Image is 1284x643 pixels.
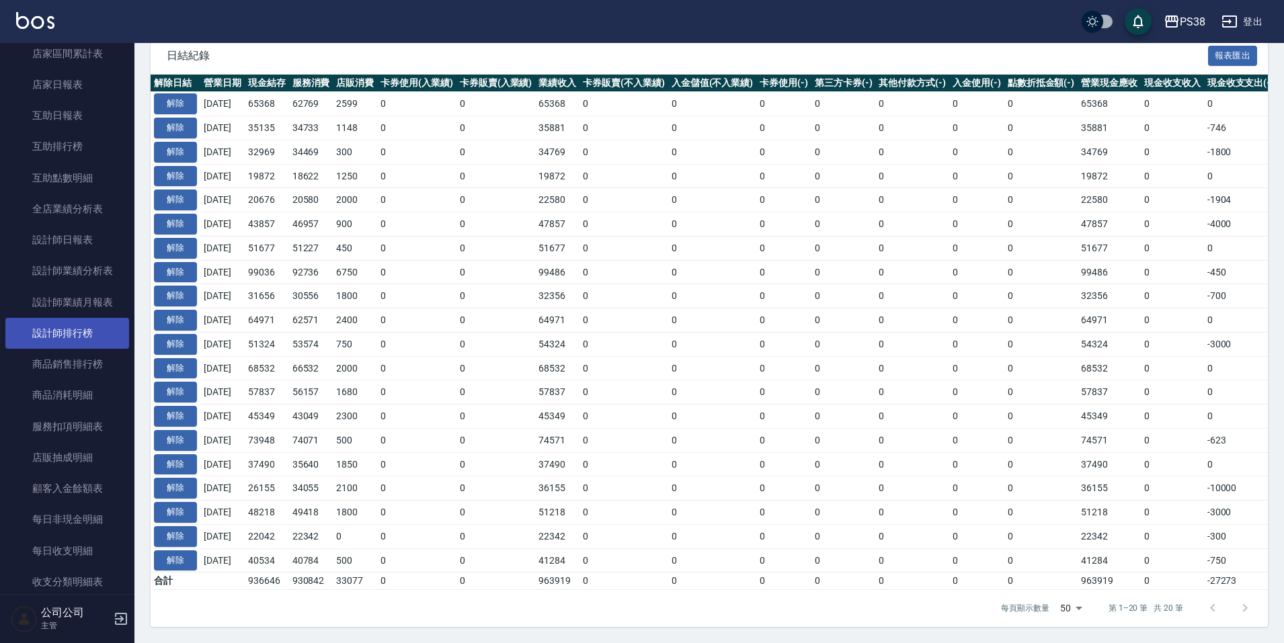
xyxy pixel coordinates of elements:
[756,212,811,237] td: 0
[1078,140,1141,164] td: 34769
[535,332,579,356] td: 54324
[1078,308,1141,333] td: 64971
[535,260,579,284] td: 99486
[1141,75,1204,92] th: 現金收支收入
[579,380,668,404] td: 0
[875,284,949,308] td: 0
[535,308,579,333] td: 64971
[5,163,129,194] a: 互助點數明細
[333,284,377,308] td: 1800
[668,356,757,380] td: 0
[668,332,757,356] td: 0
[333,212,377,237] td: 900
[1004,116,1078,140] td: 0
[1004,356,1078,380] td: 0
[377,356,456,380] td: 0
[579,75,668,92] th: 卡券販賣(不入業績)
[289,404,333,429] td: 43049
[333,164,377,188] td: 1250
[41,606,110,619] h5: 公司公司
[756,140,811,164] td: 0
[756,308,811,333] td: 0
[949,116,1004,140] td: 0
[200,260,245,284] td: [DATE]
[949,75,1004,92] th: 入金使用(-)
[949,380,1004,404] td: 0
[289,260,333,284] td: 92736
[875,140,949,164] td: 0
[456,260,536,284] td: 0
[41,619,110,632] p: 主管
[535,212,579,237] td: 47857
[1004,236,1078,260] td: 0
[333,260,377,284] td: 6750
[333,404,377,429] td: 2300
[1180,13,1205,30] div: PS38
[456,332,536,356] td: 0
[377,212,456,237] td: 0
[579,116,668,140] td: 0
[1141,332,1204,356] td: 0
[245,404,289,429] td: 45349
[456,188,536,212] td: 0
[756,284,811,308] td: 0
[1208,46,1258,67] button: 報表匯出
[756,164,811,188] td: 0
[456,404,536,429] td: 0
[811,356,876,380] td: 0
[579,92,668,116] td: 0
[16,12,54,29] img: Logo
[5,380,129,411] a: 商品消耗明細
[456,356,536,380] td: 0
[154,118,197,138] button: 解除
[535,140,579,164] td: 34769
[1204,75,1278,92] th: 現金收支支出(-)
[811,164,876,188] td: 0
[377,92,456,116] td: 0
[245,140,289,164] td: 32969
[245,236,289,260] td: 51677
[154,93,197,114] button: 解除
[811,404,876,429] td: 0
[245,212,289,237] td: 43857
[456,164,536,188] td: 0
[5,194,129,224] a: 全店業績分析表
[5,131,129,162] a: 互助排行榜
[579,284,668,308] td: 0
[1078,332,1141,356] td: 54324
[875,212,949,237] td: 0
[579,188,668,212] td: 0
[5,442,129,473] a: 店販抽成明細
[154,478,197,499] button: 解除
[1078,356,1141,380] td: 68532
[668,140,757,164] td: 0
[949,212,1004,237] td: 0
[5,411,129,442] a: 服務扣項明細表
[535,404,579,429] td: 45349
[1004,75,1078,92] th: 點數折抵金額(-)
[1004,140,1078,164] td: 0
[245,75,289,92] th: 現金結存
[289,164,333,188] td: 18622
[245,92,289,116] td: 65368
[579,212,668,237] td: 0
[333,75,377,92] th: 店販消費
[200,380,245,404] td: [DATE]
[1141,164,1204,188] td: 0
[1204,308,1278,333] td: 0
[1204,284,1278,308] td: -700
[154,454,197,475] button: 解除
[151,75,200,92] th: 解除日結
[1004,188,1078,212] td: 0
[1141,284,1204,308] td: 0
[289,356,333,380] td: 66532
[668,164,757,188] td: 0
[1004,92,1078,116] td: 0
[456,308,536,333] td: 0
[949,188,1004,212] td: 0
[200,188,245,212] td: [DATE]
[1204,356,1278,380] td: 0
[579,164,668,188] td: 0
[5,69,129,100] a: 店家日報表
[1125,8,1152,35] button: save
